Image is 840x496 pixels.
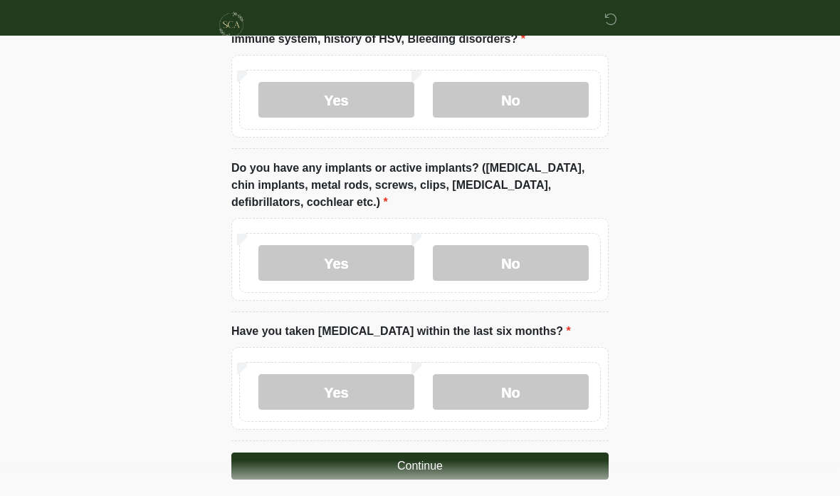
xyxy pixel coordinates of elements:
[217,11,246,39] img: Skinchic Dallas Logo
[433,374,589,410] label: No
[258,374,414,410] label: Yes
[231,160,609,211] label: Do you have any implants or active implants? ([MEDICAL_DATA], chin implants, metal rods, screws, ...
[433,245,589,281] label: No
[231,323,571,340] label: Have you taken [MEDICAL_DATA] within the last six months?
[258,245,414,281] label: Yes
[433,82,589,118] label: No
[258,82,414,118] label: Yes
[231,453,609,480] button: Continue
